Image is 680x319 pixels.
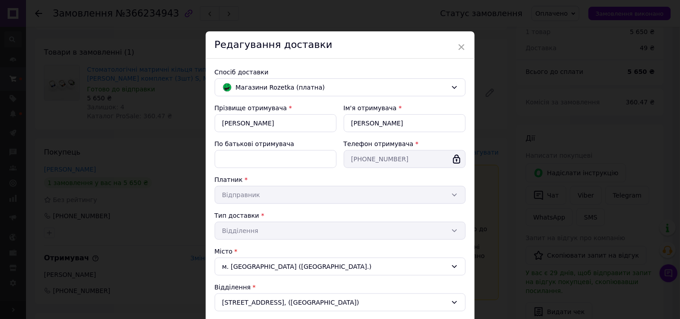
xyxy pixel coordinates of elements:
[206,31,475,59] div: Редагування доставки
[458,39,466,55] span: ×
[236,82,447,92] span: Магазини Rozetka (платна)
[215,293,466,311] div: [STREET_ADDRESS], ([GEOGRAPHIC_DATA])
[215,104,287,112] label: Прізвище отримувача
[344,150,466,168] input: +380
[215,258,466,276] div: м. [GEOGRAPHIC_DATA] ([GEOGRAPHIC_DATA].)
[215,283,466,292] div: Відділення
[215,68,466,77] div: Спосіб доставки
[215,211,466,220] div: Тип доставки
[344,104,397,112] label: Ім'я отримувача
[215,247,466,256] div: Місто
[344,140,414,147] label: Телефон отримувача
[215,175,466,184] div: Платник
[215,140,295,147] label: По батькові отримувача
